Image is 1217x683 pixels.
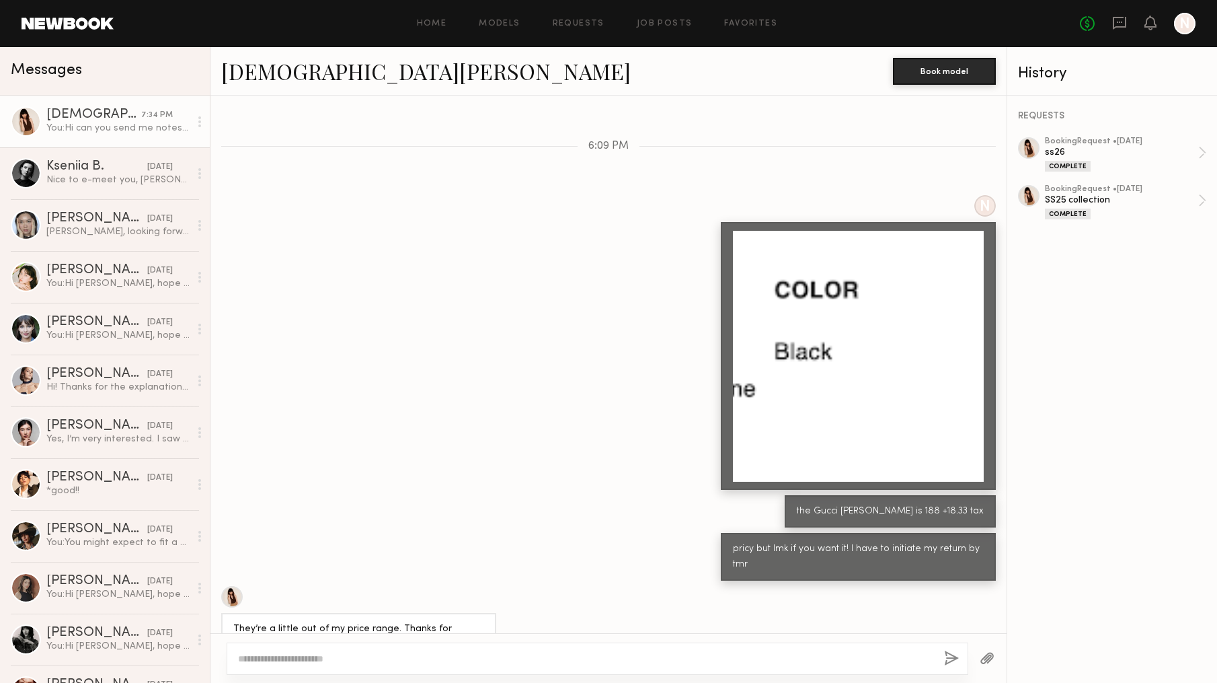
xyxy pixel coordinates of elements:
[147,213,173,225] div: [DATE]
[1018,66,1206,81] div: History
[1045,194,1198,207] div: SS25 collection
[479,20,520,28] a: Models
[637,20,693,28] a: Job Posts
[417,20,447,28] a: Home
[147,316,173,329] div: [DATE]
[46,108,141,122] div: [DEMOGRAPHIC_DATA][PERSON_NAME]
[46,640,190,653] div: You: Hi [PERSON_NAME], hope you're doing well. I'm a womenswear fashion designer currently workin...
[233,622,484,653] div: They’re a little out of my price range. Thanks for checking though!
[147,627,173,640] div: [DATE]
[221,57,631,85] a: [DEMOGRAPHIC_DATA][PERSON_NAME]
[733,542,984,573] div: pricy but lmk if you want it! I have to initiate my return by tmr
[46,484,190,497] div: *good!!
[11,63,82,78] span: Messages
[46,367,147,381] div: [PERSON_NAME]
[1045,137,1206,172] a: bookingRequest •[DATE]ss26Complete
[46,122,190,135] div: You: Hi can you send me notes of your hair and skin conditions? Like dry, combo, or oily? I want ...
[46,381,190,394] div: Hi! Thanks for the explanation — that really helps. I’m interested! I just moved to Downtown, so ...
[147,420,173,433] div: [DATE]
[46,575,147,588] div: [PERSON_NAME]
[46,523,147,536] div: [PERSON_NAME]
[553,20,604,28] a: Requests
[147,472,173,484] div: [DATE]
[46,277,190,290] div: You: Hi [PERSON_NAME], hope you're doing well. I'm a womenswear fashion designer currently workin...
[141,109,173,122] div: 7:34 PM
[46,316,147,329] div: [PERSON_NAME]
[46,626,147,640] div: [PERSON_NAME]
[1174,13,1195,34] a: N
[147,575,173,588] div: [DATE]
[147,264,173,277] div: [DATE]
[1045,161,1091,172] div: Complete
[1045,209,1091,219] div: Complete
[147,368,173,381] div: [DATE]
[147,524,173,536] div: [DATE]
[46,225,190,238] div: [PERSON_NAME], looking forward to another chance!
[46,433,190,445] div: Yes, I’m very interested. I saw your instagram and your work looks beautiful.
[46,536,190,549] div: You: You might expect to fit a total of 12-14 pieces at each round of fitting, instead of 28. Bec...
[46,174,190,186] div: Nice to e-meet you, [PERSON_NAME]! I’m currently in [GEOGRAPHIC_DATA], but I go back to LA pretty...
[1045,146,1198,159] div: ss26
[1045,137,1198,146] div: booking Request • [DATE]
[1045,185,1198,194] div: booking Request • [DATE]
[893,65,996,76] a: Book model
[46,419,147,433] div: [PERSON_NAME]
[46,212,147,225] div: [PERSON_NAME]
[588,141,629,152] span: 6:09 PM
[797,504,984,519] div: the Gucci [PERSON_NAME] is 188 +18.33 tax
[147,161,173,174] div: [DATE]
[1018,112,1206,121] div: REQUESTS
[46,160,147,174] div: Kseniia B.
[46,329,190,342] div: You: Hi [PERSON_NAME], hope you're doing well. I'm a womenswear fashion designer currently workin...
[46,264,147,277] div: [PERSON_NAME]
[724,20,777,28] a: Favorites
[46,588,190,601] div: You: Hi [PERSON_NAME], hope you're doing well. I'm a womenswear fashion designer currently workin...
[1045,185,1206,219] a: bookingRequest •[DATE]SS25 collectionComplete
[46,471,147,484] div: [PERSON_NAME]
[893,58,996,85] button: Book model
